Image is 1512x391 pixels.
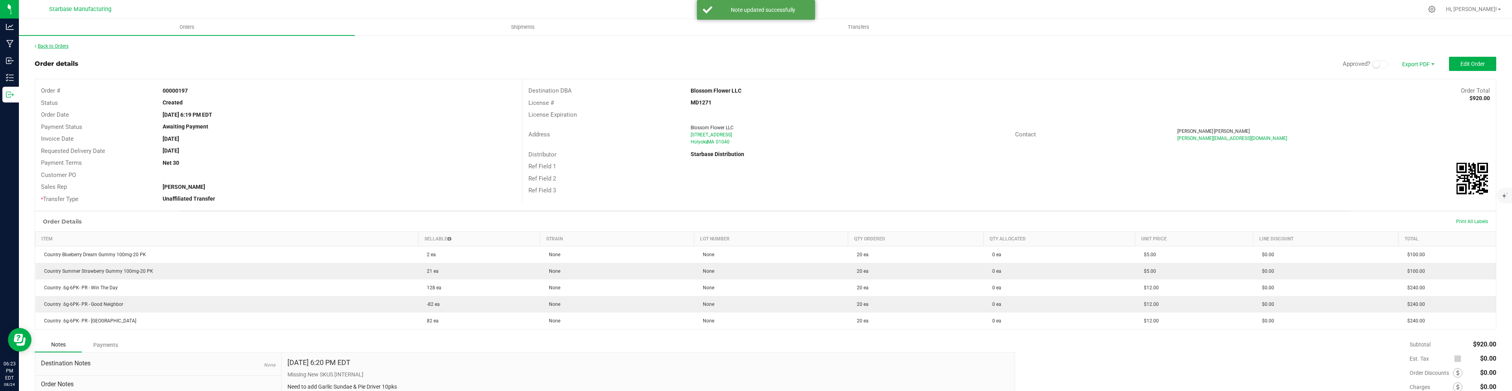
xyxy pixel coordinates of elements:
span: Address [528,131,550,138]
th: Strain [540,232,694,246]
span: Orders [169,24,205,31]
th: Sellable [418,232,540,246]
span: 21 ea [423,268,439,274]
span: $0.00 [1258,252,1274,257]
th: Unit Price [1135,232,1253,246]
inline-svg: Analytics [6,23,14,31]
th: Qty Ordered [848,232,984,246]
span: $12.00 [1140,285,1159,290]
span: Order Total [1461,87,1490,94]
span: 82 ea [423,318,439,324]
span: None [699,268,714,274]
span: $0.00 [1480,383,1496,391]
iframe: Resource center [8,328,31,352]
span: Status [41,99,58,106]
span: Hi, [PERSON_NAME]! [1446,6,1497,12]
strong: $920.00 [1469,95,1490,101]
span: $0.00 [1480,369,1496,376]
a: Shipments [355,19,691,35]
strong: Unaffiliated Transfer [163,195,215,202]
span: Order Date [41,111,69,118]
span: $5.00 [1140,252,1156,257]
span: -82 ea [423,302,440,307]
span: $100.00 [1403,252,1425,257]
strong: Blossom Flower LLC [691,88,741,94]
span: 01040 [716,139,730,145]
span: 20 ea [853,252,869,257]
strong: [DATE] [163,136,179,142]
span: $12.00 [1140,302,1159,307]
span: $0.00 [1480,355,1496,362]
span: None [545,302,560,307]
div: Payments [82,338,129,352]
span: $12.00 [1140,318,1159,324]
span: Order Discounts [1410,370,1453,376]
span: Country .6g-6PK- PR - Win The Day [40,285,118,290]
span: $920.00 [1473,341,1496,348]
span: Country .6g-6PK- PR - [GEOGRAPHIC_DATA] [40,318,136,324]
img: Scan me! [1456,163,1488,194]
span: $240.00 [1403,285,1425,290]
span: Requested Delivery Date [41,147,105,155]
strong: Created [163,99,183,106]
span: None [545,252,560,257]
span: $0.00 [1258,268,1274,274]
span: 2 ea [423,252,436,257]
strong: [PERSON_NAME] [163,184,205,190]
span: Payment Terms [41,159,82,166]
strong: Awaiting Payment [163,123,208,130]
span: Holyoke [691,139,708,145]
th: Lot Number [694,232,848,246]
span: License # [528,99,554,106]
span: Subtotal [1410,341,1430,348]
span: Approved? [1343,60,1370,67]
span: $5.00 [1140,268,1156,274]
span: , [706,139,707,145]
strong: [DATE] [163,147,179,154]
span: None [264,362,275,368]
span: [PERSON_NAME][EMAIL_ADDRESS][DOMAIN_NAME] [1177,136,1287,141]
inline-svg: Manufacturing [6,40,14,48]
span: Transfer Type [41,195,78,203]
span: None [699,302,714,307]
span: 20 ea [853,318,869,324]
p: Need to add Garlic Sundae & Pie Driver 10pks [287,383,1009,391]
span: $100.00 [1403,268,1425,274]
span: $0.00 [1258,302,1274,307]
button: Edit Order [1449,57,1496,71]
span: Country .6g-6PK- PR - Good Neighbor [40,302,123,307]
span: [PERSON_NAME] [1214,128,1250,134]
span: Invoice Date [41,135,74,142]
qrcode: 00000197 [1456,163,1488,194]
span: Edit Order [1460,61,1485,67]
span: Shipments [500,24,545,31]
span: 0 ea [988,318,1001,324]
a: Orders [19,19,355,35]
span: None [545,285,560,290]
th: Qty Allocated [984,232,1135,246]
th: Item [35,232,419,246]
span: 0 ea [988,285,1001,290]
span: 20 ea [853,302,869,307]
inline-svg: Inbound [6,57,14,65]
span: None [699,318,714,324]
span: Customer PO [41,171,76,179]
span: $240.00 [1403,318,1425,324]
div: Manage settings [1427,6,1437,13]
p: Missing New SKUS [INTERNAL] [287,371,1009,379]
span: 20 ea [853,285,869,290]
span: Charges [1410,384,1453,390]
strong: MD1271 [691,99,712,106]
span: 0 ea [988,302,1001,307]
strong: [DATE] 6:19 PM EDT [163,112,212,118]
span: [PERSON_NAME] [1177,128,1213,134]
span: 20 ea [853,268,869,274]
span: Distributor [528,151,556,158]
span: MA [707,139,714,145]
span: Country Blueberry Dream Gummy 100mg-20 PK [40,252,146,257]
span: Destination DBA [528,87,572,94]
strong: Starbase Distribution [691,151,744,157]
span: None [699,285,714,290]
span: Est. Tax [1410,356,1451,362]
strong: Net 30 [163,160,179,166]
